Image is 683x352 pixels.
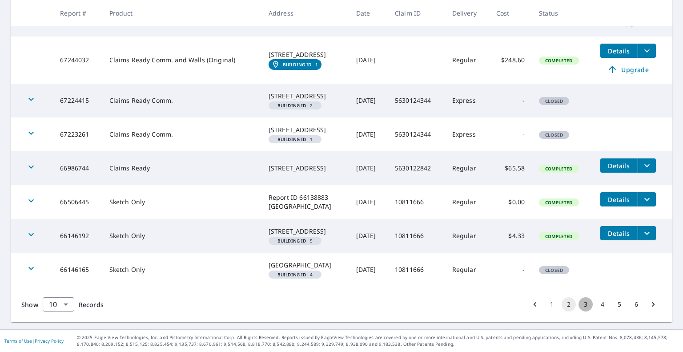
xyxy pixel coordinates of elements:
[526,297,662,312] nav: pagination navigation
[489,151,532,185] td: $65.58
[21,300,38,309] span: Show
[43,292,74,317] div: 10
[540,267,568,273] span: Closed
[489,84,532,117] td: -
[600,192,638,206] button: detailsBtn-66506445
[269,50,342,59] div: [STREET_ADDRESS]
[600,158,638,173] button: detailsBtn-66986744
[540,199,578,206] span: Completed
[272,103,318,108] span: 2
[540,98,568,104] span: Closed
[638,192,656,206] button: filesDropdownBtn-66506445
[102,253,261,287] td: Sketch Only
[489,219,532,253] td: $4.33
[445,253,489,287] td: Regular
[606,162,632,170] span: Details
[43,297,74,312] div: Show 10 records
[445,84,489,117] td: Express
[79,300,104,309] span: Records
[283,62,312,67] em: Building ID
[269,125,342,134] div: [STREET_ADDRESS]
[579,297,593,312] button: Go to page 3
[102,117,261,151] td: Claims Ready Comm.
[540,132,568,138] span: Closed
[489,185,532,219] td: $0.00
[269,164,342,173] div: [STREET_ADDRESS]
[388,253,445,287] td: 10811666
[102,219,261,253] td: Sketch Only
[349,117,388,151] td: [DATE]
[606,195,632,204] span: Details
[489,253,532,287] td: -
[269,227,342,236] div: [STREET_ADDRESS]
[349,151,388,185] td: [DATE]
[388,117,445,151] td: 5630124344
[272,137,318,142] span: 1
[638,158,656,173] button: filesDropdownBtn-66986744
[349,36,388,84] td: [DATE]
[53,253,102,287] td: 66146165
[269,193,342,211] div: Report ID 66138883 [GEOGRAPHIC_DATA]
[277,272,306,277] em: Building ID
[540,233,578,239] span: Completed
[388,151,445,185] td: 5630122842
[388,84,445,117] td: 5630124344
[489,36,532,84] td: $248.60
[388,185,445,219] td: 10811666
[53,185,102,219] td: 66506445
[629,297,643,312] button: Go to page 6
[77,334,679,348] p: © 2025 Eagle View Technologies, Inc. and Pictometry International Corp. All Rights Reserved. Repo...
[646,297,660,312] button: Go to next page
[489,117,532,151] td: -
[606,64,651,75] span: Upgrade
[4,338,64,344] p: |
[612,297,627,312] button: Go to page 5
[272,239,318,243] span: 5
[349,219,388,253] td: [DATE]
[562,297,576,312] button: page 2
[35,338,64,344] a: Privacy Policy
[445,219,489,253] td: Regular
[277,137,306,142] em: Building ID
[277,103,306,108] em: Building ID
[53,117,102,151] td: 67223261
[445,151,489,185] td: Regular
[102,84,261,117] td: Claims Ready Comm.
[528,297,542,312] button: Go to previous page
[540,57,578,64] span: Completed
[277,239,306,243] em: Building ID
[102,151,261,185] td: Claims Ready
[600,226,638,240] button: detailsBtn-66146192
[269,92,342,101] div: [STREET_ADDRESS]
[638,44,656,58] button: filesDropdownBtn-67244032
[349,84,388,117] td: [DATE]
[595,297,610,312] button: Go to page 4
[102,36,261,84] td: Claims Ready Comm. and Walls (Original)
[269,261,342,270] div: [GEOGRAPHIC_DATA]
[53,151,102,185] td: 66986744
[388,219,445,253] td: 10811666
[4,338,32,344] a: Terms of Use
[540,166,578,172] span: Completed
[545,297,559,312] button: Go to page 1
[445,36,489,84] td: Regular
[53,84,102,117] td: 67224415
[349,185,388,219] td: [DATE]
[606,47,632,55] span: Details
[349,253,388,287] td: [DATE]
[53,219,102,253] td: 66146192
[102,185,261,219] td: Sketch Only
[600,44,638,58] button: detailsBtn-67244032
[53,36,102,84] td: 67244032
[606,229,632,238] span: Details
[269,59,321,70] a: Building ID1
[445,117,489,151] td: Express
[445,185,489,219] td: Regular
[272,272,318,277] span: 4
[600,62,656,77] a: Upgrade
[638,226,656,240] button: filesDropdownBtn-66146192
